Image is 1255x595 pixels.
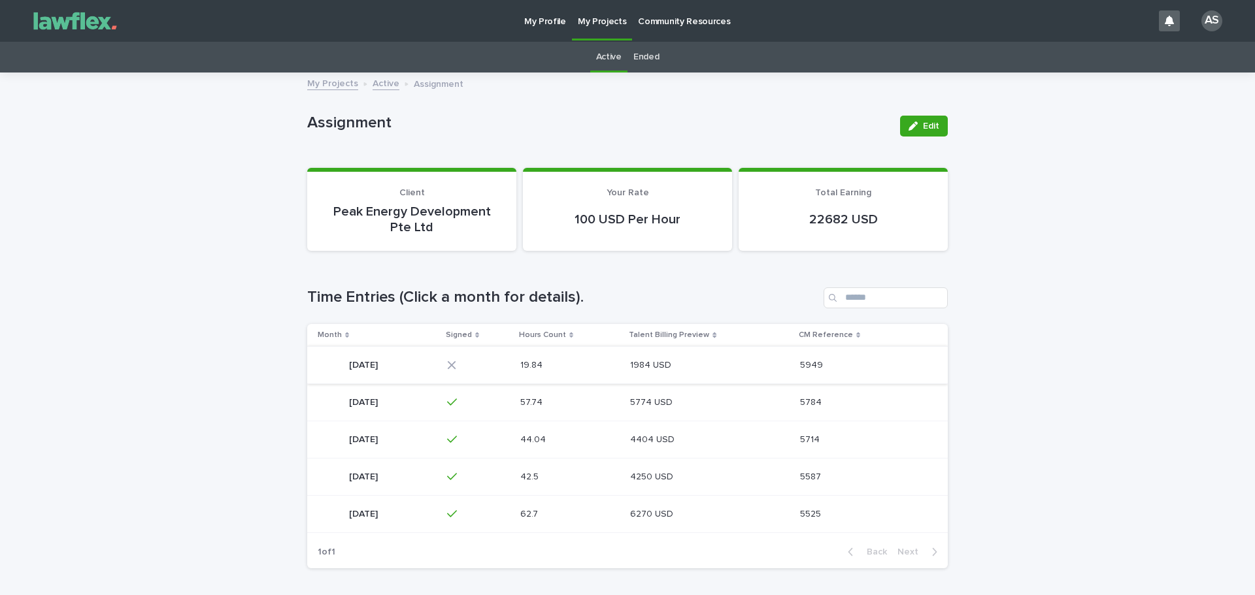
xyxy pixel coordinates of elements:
[349,432,380,445] p: [DATE]
[900,116,948,137] button: Edit
[800,357,826,371] p: 5949
[800,506,824,520] p: 5525
[923,121,939,131] span: Edit
[318,328,342,342] p: Month
[307,536,346,568] p: 1 of 1
[800,469,824,483] p: 5587
[630,394,675,408] p: 5774 USD
[414,76,463,90] p: Assignment
[800,432,822,445] p: 5714
[307,346,948,383] tr: [DATE][DATE] 19.8419.84 1984 USD1984 USD 59495949
[519,328,566,342] p: Hours Count
[897,547,926,556] span: Next
[323,204,501,235] p: Peak Energy Development Pte Ltd
[399,188,425,197] span: Client
[446,328,472,342] p: Signed
[892,546,948,558] button: Next
[630,469,676,483] p: 4250 USD
[837,546,892,558] button: Back
[349,357,380,371] p: [DATE]
[373,75,399,90] a: Active
[520,506,541,520] p: 62.7
[307,288,818,307] h1: Time Entries (Click a month for details).
[539,212,716,227] p: 100 USD Per Hour
[630,432,677,445] p: 4404 USD
[349,506,380,520] p: [DATE]
[307,75,358,90] a: My Projects
[520,394,545,408] p: 57.74
[349,469,380,483] p: [DATE]
[349,394,380,408] p: [DATE]
[799,328,853,342] p: CM Reference
[607,188,649,197] span: Your Rate
[520,432,548,445] p: 44.04
[630,506,676,520] p: 6270 USD
[824,287,948,308] input: Search
[520,357,545,371] p: 19.84
[307,383,948,421] tr: [DATE][DATE] 57.7457.74 5774 USD5774 USD 57845784
[26,8,124,34] img: Gnvw4qrBSHOAfo8VMhG6
[629,328,709,342] p: Talent Billing Preview
[307,495,948,532] tr: [DATE][DATE] 62.762.7 6270 USD6270 USD 55255525
[307,458,948,495] tr: [DATE][DATE] 42.542.5 4250 USD4250 USD 55875587
[596,42,622,72] a: Active
[859,547,887,556] span: Back
[520,469,541,483] p: 42.5
[630,357,674,371] p: 1984 USD
[307,114,890,133] p: Assignment
[1201,10,1222,31] div: AS
[633,42,659,72] a: Ended
[815,188,871,197] span: Total Earning
[800,394,824,408] p: 5784
[754,212,932,227] p: 22682 USD
[307,421,948,458] tr: [DATE][DATE] 44.0444.04 4404 USD4404 USD 57145714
